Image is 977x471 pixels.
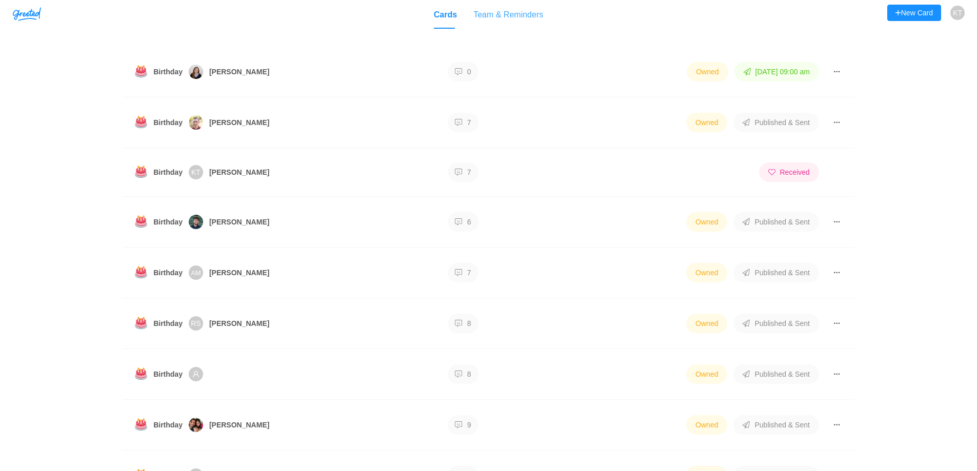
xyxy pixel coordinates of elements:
[192,371,200,378] span: user
[448,314,478,333] span: 8
[191,316,201,331] span: RS
[759,162,819,182] span: Received
[135,418,147,431] img: 🎂
[209,267,269,278] span: [PERSON_NAME]
[887,5,941,21] button: New Card
[191,165,201,179] span: KT
[733,212,819,232] span: Published & Sent
[189,115,203,130] img: jubili%2Fstrategyn.com%2FFeGmSOhZo2h7uFw83YGnn9Jb3682-b1f3f04b1e6b45c08ff04e10889d32a1
[686,314,727,333] span: Owned
[209,216,269,228] span: [PERSON_NAME]
[755,68,810,76] span: [DATE] 09:00 am
[153,318,183,329] span: Birthday
[209,419,269,431] span: [PERSON_NAME]
[686,364,727,384] span: Owned
[448,364,478,384] span: 8
[448,263,478,282] span: 7
[209,318,269,329] span: [PERSON_NAME]
[686,212,727,232] span: Owned
[153,167,183,178] span: Birthday
[448,113,478,132] span: 7
[448,415,478,435] span: 9
[153,117,183,128] span: Birthday
[733,415,819,435] span: Published & Sent
[189,215,203,229] img: jubili%2Fstrategyn.com%2FCfCA5jlpAAWskN2hVBAnX9lDgIM2-51b0c56db6b3426d92674d223c5bc612
[209,117,269,128] span: [PERSON_NAME]
[448,62,478,81] span: 0
[686,113,727,132] span: Owned
[191,266,201,279] span: AM
[13,7,41,21] img: Greeted
[733,314,819,333] span: Published & Sent
[733,113,819,132] span: Published & Sent
[135,215,147,228] img: 🎂
[209,167,269,178] span: [PERSON_NAME]
[448,212,478,232] span: 6
[686,415,727,435] span: Owned
[733,364,819,384] span: Published & Sent
[135,317,147,329] img: 🎂
[153,267,183,278] span: Birthday
[686,263,727,282] span: Owned
[153,216,183,228] span: Birthday
[687,62,728,81] span: Owned
[209,66,269,77] span: [PERSON_NAME]
[153,66,183,77] span: Birthday
[733,263,819,282] span: Published & Sent
[135,166,147,178] img: 🎂
[953,6,962,20] span: KT
[189,418,203,432] img: jubili%2Fstrategyn.com%2FRofDNuApUOaritLIu2nVnNIqAlR2-6350ffe128a14d45b4b97e0ada155ec2
[189,65,203,79] img: jubili%2Fstrategyn.com%2FJMOP6vOZcIXnOEiQzf3oXqJLmIB2-4599f4cb436b4295b740a77315be275e
[153,419,183,431] span: Birthday
[135,65,147,77] img: 🎂
[135,367,147,380] img: 🎂
[135,116,147,128] img: 🎂
[153,368,183,380] span: Birthday
[135,266,147,278] img: 🎂
[448,162,478,182] span: 7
